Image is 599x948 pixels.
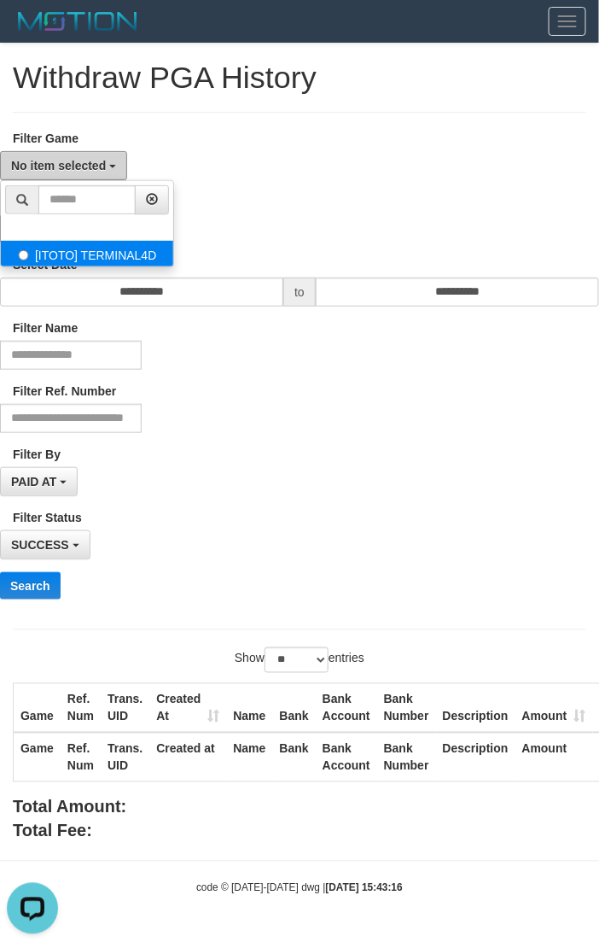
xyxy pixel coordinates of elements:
[11,475,56,489] span: PAID AT
[11,159,106,173] span: No item selected
[273,733,316,782] th: Bank
[1,241,173,266] label: [ITOTO] TERMINAL4D
[149,683,226,733] th: Created At
[436,683,515,733] th: Description
[13,822,92,840] b: Total Fee:
[226,683,272,733] th: Name
[11,538,69,552] span: SUCCESS
[436,733,515,782] th: Description
[377,733,436,782] th: Bank Number
[61,733,101,782] th: Ref. Num
[515,683,593,733] th: Amount
[377,683,436,733] th: Bank Number
[14,733,61,782] th: Game
[13,61,586,95] h1: Withdraw PGA History
[226,733,272,782] th: Name
[1,219,173,241] a: SELECT GAME
[326,882,403,894] strong: [DATE] 15:43:16
[18,250,29,261] input: [ITOTO] TERMINAL4D
[273,683,316,733] th: Bank
[515,733,593,782] th: Amount
[283,278,316,307] span: to
[18,223,104,237] b: SELECT GAME
[101,733,149,782] th: Trans. UID
[61,683,101,733] th: Ref. Num
[7,7,58,58] button: Open LiveChat chat widget
[316,733,377,782] th: Bank Account
[316,683,377,733] th: Bank Account
[265,647,329,673] select: Showentries
[235,647,364,673] label: Show entries
[13,798,126,816] b: Total Amount:
[196,882,403,894] small: code © [DATE]-[DATE] dwg |
[101,683,149,733] th: Trans. UID
[149,733,226,782] th: Created at
[13,9,142,34] img: MOTION_logo.png
[14,683,61,733] th: Game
